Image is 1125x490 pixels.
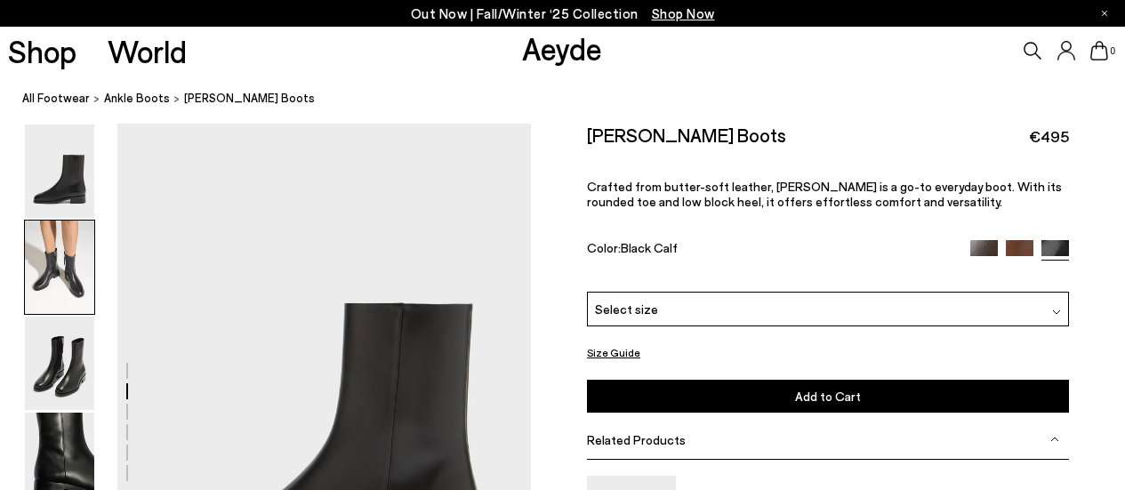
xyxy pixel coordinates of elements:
img: svg%3E [1052,308,1061,317]
img: Vincent Ankle Boots - Image 2 [25,221,94,314]
button: Add to Cart [587,380,1069,413]
span: Select size [595,300,658,318]
img: Vincent Ankle Boots - Image 3 [25,317,94,410]
span: 0 [1108,46,1117,56]
span: [PERSON_NAME] Boots [184,89,315,108]
img: svg%3E [1050,435,1059,444]
div: Color: [587,240,955,261]
a: World [108,36,187,67]
span: Crafted from butter-soft leather, [PERSON_NAME] is a go-to everyday boot. With its rounded toe an... [587,179,1062,209]
span: ankle boots [104,91,170,105]
p: Out Now | Fall/Winter ‘25 Collection [411,3,715,25]
h2: [PERSON_NAME] Boots [587,124,786,146]
a: Shop [8,36,76,67]
span: Black Calf [621,240,678,255]
a: ankle boots [104,89,170,108]
button: Size Guide [587,341,640,364]
span: Related Products [587,432,686,447]
a: All Footwear [22,89,90,108]
span: Add to Cart [795,389,861,404]
nav: breadcrumb [22,75,1125,124]
img: Vincent Ankle Boots - Image 1 [25,125,94,218]
a: 0 [1090,41,1108,60]
span: €495 [1029,125,1069,148]
span: Navigate to /collections/new-in [652,5,715,21]
a: Aeyde [522,29,602,67]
